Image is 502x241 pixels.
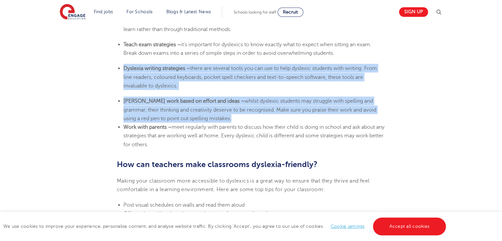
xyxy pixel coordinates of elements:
span: Recruit [283,10,298,15]
span: there are several tools you can use to help dyslexic students with writing. From line readers, co... [123,65,377,89]
a: Recruit [278,8,303,17]
span: Offer coloured bookmarks so students can focus on a line of text [123,211,278,217]
a: Cookie settings [331,224,365,229]
span: We use cookies to improve your experience, personalise content, and analyse website traffic. By c... [3,224,448,229]
span: Making your classroom more accessible to dyslexics is a great way to ensure that they thrive and ... [117,178,369,192]
span: Schools looking for staff [234,10,276,15]
b: [PERSON_NAME] work based on effort and ideas – [123,98,245,104]
b: Work with parents – [123,124,172,130]
a: Find jobs [94,9,113,14]
a: Blogs & Latest News [166,9,211,14]
span: meet regularly with parents to discuss how their child is doing in school and ask about any strat... [123,124,385,148]
a: For Schools [126,9,152,14]
span: Post visual schedules on walls and read them aloud [123,202,245,208]
b: Dyslexia writing strategies – [123,65,190,71]
b: Teach exam strategies – [123,42,181,48]
span: flashcards, puppets, videos and objects in the classroom help dyslexics engage and learn rather t... [123,17,377,32]
span: it’s important for dyslexics to know exactly what to expect when sitting an exam. Break down exam... [123,42,371,56]
img: Engage Education [60,4,85,20]
span: whilst dyslexic students may struggle with spelling and grammar, their thinking and creativity de... [123,98,376,121]
b: How can teachers make classrooms dyslexia-friendly? [117,160,318,169]
a: Sign up [399,7,428,17]
a: Accept all cookies [373,218,446,235]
